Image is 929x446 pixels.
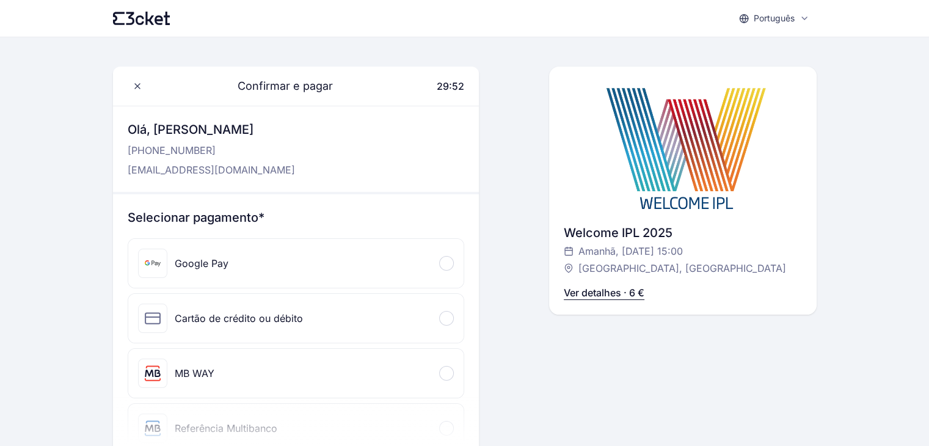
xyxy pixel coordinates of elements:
[578,244,683,258] span: Amanhã, [DATE] 15:00
[223,78,333,95] span: Confirmar e pagar
[564,285,644,300] p: Ver detalhes · 6 €
[175,311,303,326] div: Cartão de crédito ou débito
[437,80,464,92] span: 29:52
[175,366,214,381] div: MB WAY
[128,121,295,138] h3: Olá, [PERSON_NAME]
[578,261,786,276] span: [GEOGRAPHIC_DATA], [GEOGRAPHIC_DATA]
[128,163,295,177] p: [EMAIL_ADDRESS][DOMAIN_NAME]
[128,143,295,158] p: [PHONE_NUMBER]
[564,224,802,241] div: Welcome IPL 2025
[754,12,795,24] p: Português
[175,256,228,271] div: Google Pay
[128,209,464,226] h3: Selecionar pagamento*
[175,421,277,436] div: Referência Multibanco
